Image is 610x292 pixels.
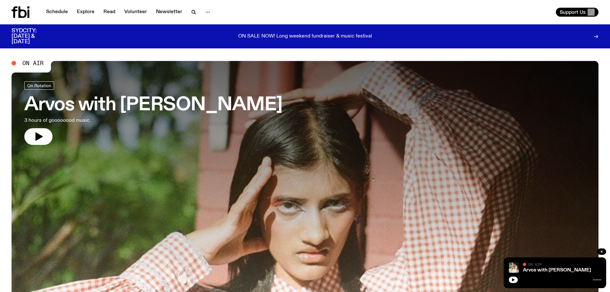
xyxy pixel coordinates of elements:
h3: SYDCITY: [DATE] & [DATE] [12,28,53,45]
a: On Rotation [24,81,54,90]
a: Volunteer [120,8,151,17]
a: Schedule [42,8,72,17]
span: Support Us [560,9,586,15]
a: Explore [73,8,98,17]
p: ON SALE NOW! Long weekend fundraiser & music festival [238,34,372,39]
button: Support Us [556,8,598,17]
h3: Arvos with [PERSON_NAME] [24,96,282,114]
p: 3 hours of goooooood music [24,117,188,124]
a: Arvos with [PERSON_NAME]3 hours of goooooood music [24,81,282,145]
a: Arvos with [PERSON_NAME] [523,268,591,273]
a: Newsletter [152,8,186,17]
span: On Air [528,262,541,266]
img: Maleeka stands outside on a balcony. She is looking at the camera with a serious expression, and ... [509,263,519,273]
span: On Rotation [27,83,51,88]
span: On Air [22,60,44,66]
a: Read [100,8,119,17]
